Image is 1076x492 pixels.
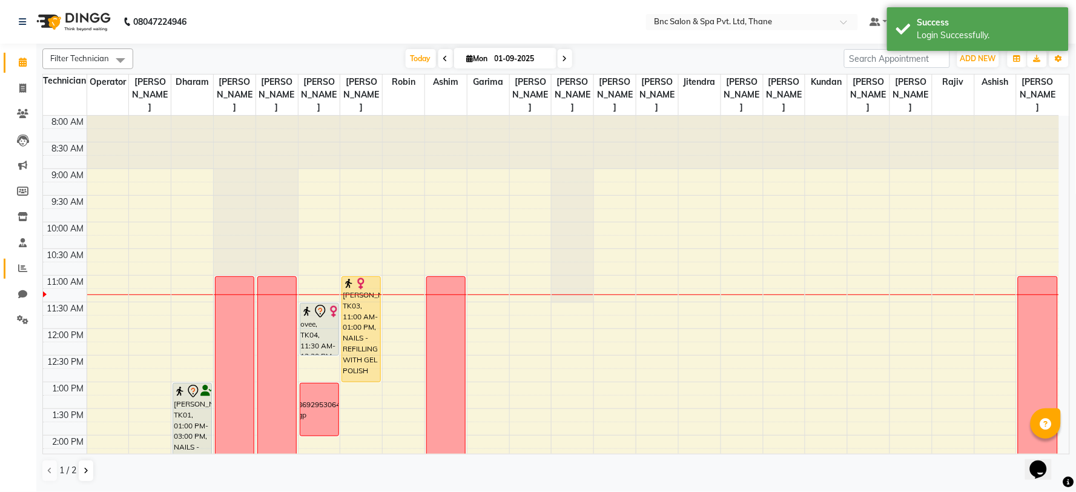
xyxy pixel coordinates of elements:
span: Dharam [171,75,213,90]
div: 8:00 AM [50,116,87,128]
div: Technician [43,75,87,87]
span: Garima [467,75,509,90]
div: [PERSON_NAME], TK01, 01:00 PM-03:00 PM, NAILS - ACRYLIC/ GEL EXTENSIONS WITH GEL POLISH [173,384,211,489]
img: logo [31,5,114,39]
div: 10:30 AM [45,249,87,262]
input: 2025-09-01 [491,50,552,68]
span: rajiv [932,75,974,90]
span: robin [383,75,424,90]
div: 11:00 AM [45,276,87,288]
span: [PERSON_NAME] [214,75,256,115]
span: Filter Technician [50,53,109,63]
iframe: chat widget [1025,444,1064,480]
button: ADD NEW [957,50,999,67]
b: 08047224946 [133,5,186,39]
input: Search Appointment [844,49,950,68]
div: 9:30 AM [50,196,87,208]
span: ADD NEW [960,54,996,63]
span: ashim [425,75,467,90]
div: Login Successfully. [917,29,1060,42]
div: 1:30 PM [50,409,87,422]
span: [PERSON_NAME] [890,75,932,115]
span: [PERSON_NAME] [256,75,298,115]
div: ovee, TK04, 11:30 AM-12:30 PM, NAILS - HANDS GEL POLISH [300,304,338,355]
span: [PERSON_NAME] [594,75,636,115]
div: 9:00 AM [50,169,87,182]
span: [PERSON_NAME] [510,75,552,115]
span: [PERSON_NAME] [848,75,890,115]
span: Kundan [805,75,847,90]
span: jitendra [679,75,721,90]
div: [PERSON_NAME], TK03, 11:00 AM-01:00 PM, NAILS - REFILLING WITH GEL POLISH [342,277,380,382]
div: 12:30 PM [45,356,87,368]
span: [PERSON_NAME] [721,75,763,115]
span: [PERSON_NAME] [340,75,382,115]
div: 10:00 AM [45,222,87,235]
div: 1:00 PM [50,382,87,395]
span: [PERSON_NAME] [764,75,805,115]
span: Operator [87,75,129,90]
span: [PERSON_NAME] [552,75,593,115]
div: 11:30 AM [45,302,87,315]
div: 2:00 PM [50,436,87,448]
span: Today [406,49,436,68]
span: [PERSON_NAME] [129,75,171,115]
span: 1 / 2 [59,464,76,477]
div: 8:30 AM [50,142,87,155]
span: Mon [464,54,491,63]
span: [PERSON_NAME] [299,75,340,115]
div: 12:00 PM [45,329,87,342]
span: [PERSON_NAME] [636,75,678,115]
span: ashish [975,75,1017,90]
span: [PERSON_NAME] [1017,75,1059,115]
div: 8692953064 gp [298,399,340,421]
div: Success [917,16,1060,29]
